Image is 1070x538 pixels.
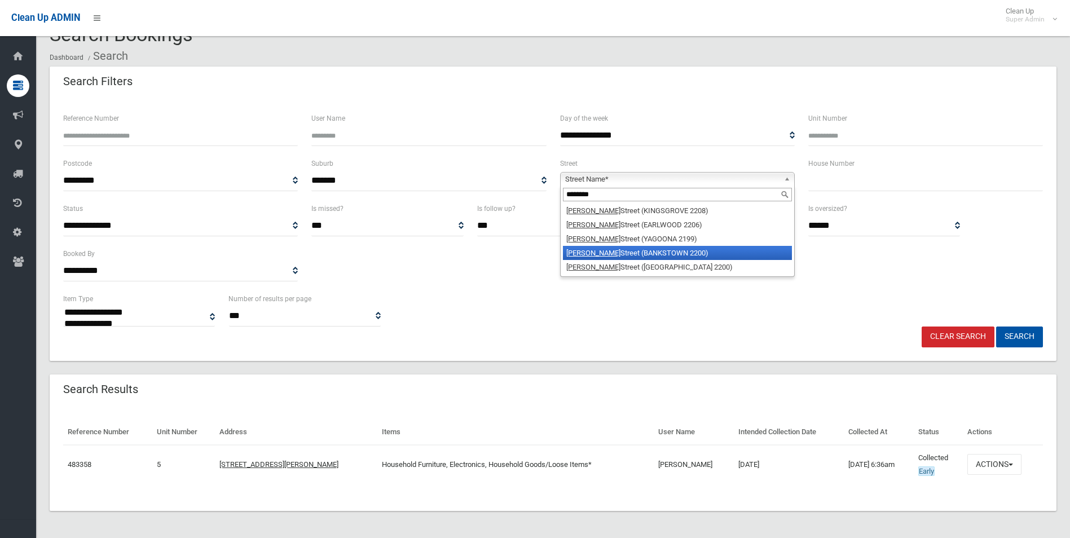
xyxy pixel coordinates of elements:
[654,445,734,484] td: [PERSON_NAME]
[85,46,128,67] li: Search
[563,218,792,232] li: Street (EARLWOOD 2206)
[563,232,792,246] li: Street (YAGOONA 2199)
[215,420,377,445] th: Address
[50,70,146,92] header: Search Filters
[566,235,620,243] em: [PERSON_NAME]
[734,420,844,445] th: Intended Collection Date
[808,157,855,170] label: House Number
[563,246,792,260] li: Street (BANKSTOWN 2200)
[63,420,152,445] th: Reference Number
[1006,15,1045,24] small: Super Admin
[377,445,654,484] td: Household Furniture, Electronics, Household Goods/Loose Items*
[844,420,914,445] th: Collected At
[152,420,215,445] th: Unit Number
[63,248,95,260] label: Booked By
[63,112,119,125] label: Reference Number
[967,454,1021,475] button: Actions
[808,202,847,215] label: Is oversized?
[63,293,93,305] label: Item Type
[219,460,338,469] a: [STREET_ADDRESS][PERSON_NAME]
[63,157,92,170] label: Postcode
[918,466,935,476] span: Early
[311,202,344,215] label: Is missed?
[566,221,620,229] em: [PERSON_NAME]
[963,420,1043,445] th: Actions
[996,327,1043,347] button: Search
[50,54,83,61] a: Dashboard
[808,112,847,125] label: Unit Number
[228,293,311,305] label: Number of results per page
[566,206,620,215] em: [PERSON_NAME]
[377,420,654,445] th: Items
[565,173,780,186] span: Street Name*
[922,327,994,347] a: Clear Search
[734,445,844,484] td: [DATE]
[152,445,215,484] td: 5
[566,263,620,271] em: [PERSON_NAME]
[914,445,963,484] td: Collected
[560,157,578,170] label: Street
[914,420,963,445] th: Status
[311,157,333,170] label: Suburb
[11,12,80,23] span: Clean Up ADMIN
[844,445,914,484] td: [DATE] 6:36am
[563,260,792,274] li: Street ([GEOGRAPHIC_DATA] 2200)
[68,460,91,469] a: 483358
[654,420,734,445] th: User Name
[311,112,345,125] label: User Name
[63,202,83,215] label: Status
[566,249,620,257] em: [PERSON_NAME]
[563,204,792,218] li: Street (KINGSGROVE 2208)
[1000,7,1056,24] span: Clean Up
[50,378,152,400] header: Search Results
[560,112,608,125] label: Day of the week
[477,202,516,215] label: Is follow up?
